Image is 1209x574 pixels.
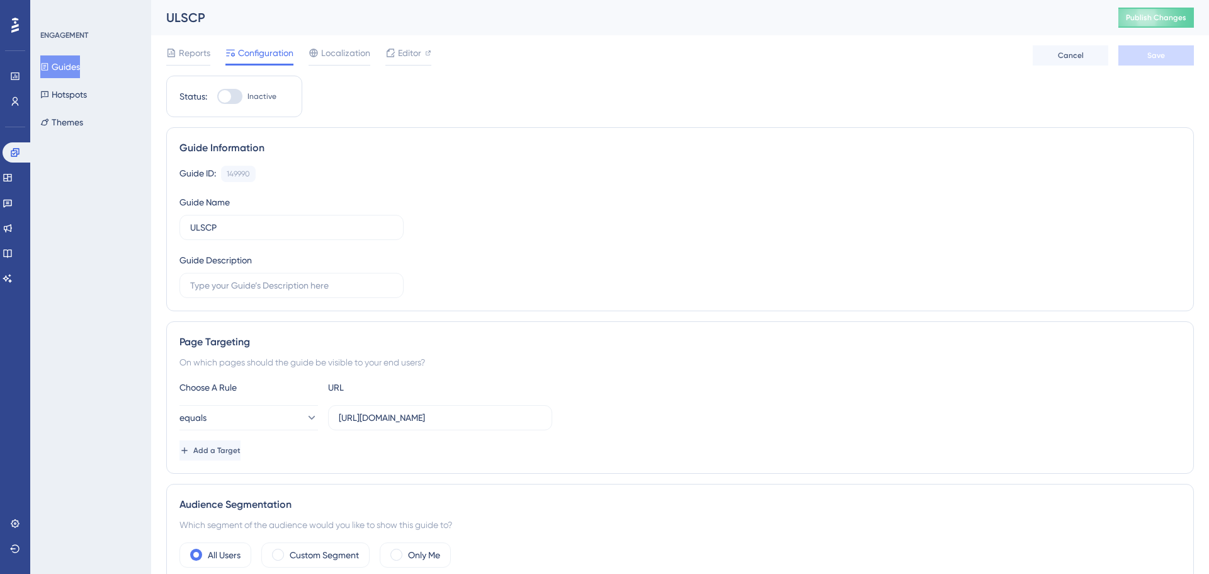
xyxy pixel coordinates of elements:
div: Guide ID: [179,166,216,182]
div: ENGAGEMENT [40,30,88,40]
span: Add a Target [193,445,241,456]
span: Reports [179,45,210,60]
button: Cancel [1033,45,1108,66]
button: Save [1118,45,1194,66]
div: Which segment of the audience would you like to show this guide to? [179,517,1181,532]
button: Add a Target [179,440,241,461]
span: Publish Changes [1126,13,1186,23]
div: Choose A Rule [179,380,318,395]
div: Guide Name [179,195,230,210]
button: Guides [40,55,80,78]
div: Guide Description [179,253,252,268]
span: Inactive [247,91,276,101]
button: Themes [40,111,83,134]
span: Configuration [238,45,293,60]
div: URL [328,380,467,395]
div: Audience Segmentation [179,497,1181,512]
input: yourwebsite.com/path [339,411,542,425]
button: Hotspots [40,83,87,106]
span: Localization [321,45,370,60]
input: Type your Guide’s Description here [190,278,393,292]
input: Type your Guide’s Name here [190,221,393,234]
span: Editor [398,45,421,60]
div: 149990 [227,169,250,179]
span: Cancel [1058,50,1084,60]
label: Only Me [408,548,440,563]
label: All Users [208,548,241,563]
label: Custom Segment [290,548,359,563]
div: Page Targeting [179,335,1181,350]
div: On which pages should the guide be visible to your end users? [179,355,1181,370]
button: Publish Changes [1118,8,1194,28]
span: equals [179,410,207,425]
div: ULSCP [166,9,1087,26]
span: Save [1147,50,1165,60]
div: Guide Information [179,141,1181,156]
button: equals [179,405,318,430]
div: Status: [179,89,207,104]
